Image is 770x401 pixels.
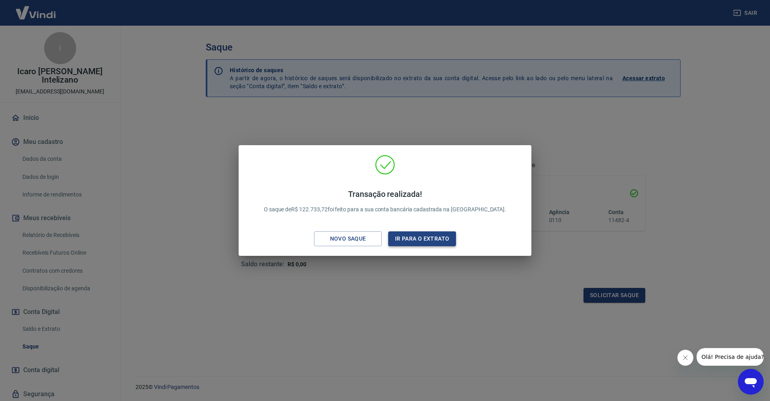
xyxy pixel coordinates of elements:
[5,6,67,12] span: Olá! Precisa de ajuda?
[697,348,764,366] iframe: Mensagem da empresa
[264,189,506,214] p: O saque de R$ 122.733,72 foi feito para a sua conta bancária cadastrada na [GEOGRAPHIC_DATA].
[677,350,693,366] iframe: Fechar mensagem
[264,189,506,199] h4: Transação realizada!
[320,234,376,244] div: Novo saque
[314,231,382,246] button: Novo saque
[738,369,764,395] iframe: Botão para abrir a janela de mensagens
[388,231,456,246] button: Ir para o extrato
